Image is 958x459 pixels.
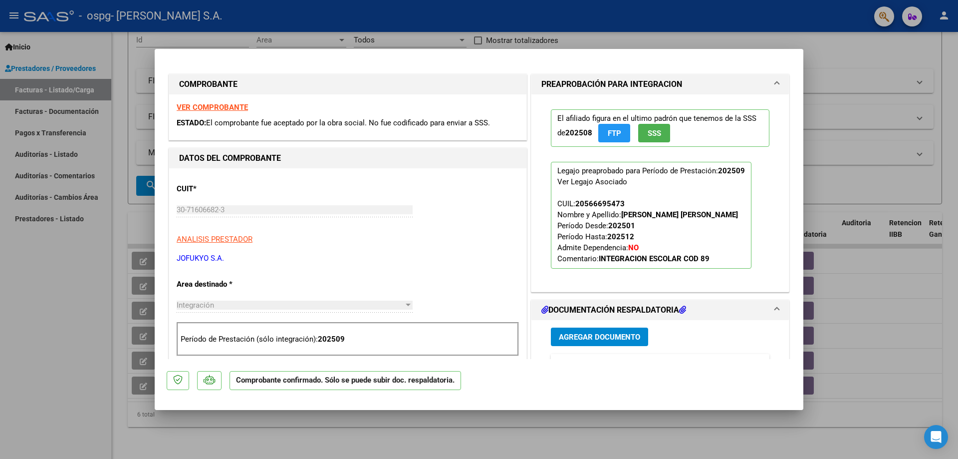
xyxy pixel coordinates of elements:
[177,118,206,127] span: ESTADO:
[575,198,625,209] div: 20566695473
[551,162,751,269] p: Legajo preaprobado para Período de Prestación:
[206,118,490,127] span: El comprobante fue aceptado por la obra social. No fue codificado para enviar a SSS.
[559,333,640,342] span: Agregar Documento
[651,354,716,376] datatable-header-cell: Usuario
[177,253,519,264] p: JOFUKYO S.A.
[557,176,627,187] div: Ver Legajo Asociado
[177,103,248,112] a: VER COMPROBANTE
[551,328,648,346] button: Agregar Documento
[177,279,279,290] p: Area destinado *
[557,254,710,263] span: Comentario:
[608,129,621,138] span: FTP
[576,354,651,376] datatable-header-cell: Documento
[607,232,634,241] strong: 202512
[718,166,745,175] strong: 202509
[318,335,345,344] strong: 202509
[531,94,789,292] div: PREAPROBACIÓN PARA INTEGRACION
[177,301,214,310] span: Integración
[765,354,815,376] datatable-header-cell: Acción
[716,354,765,376] datatable-header-cell: Subido
[541,304,686,316] h1: DOCUMENTACIÓN RESPALDATORIA
[924,425,948,449] div: Open Intercom Messenger
[598,124,630,142] button: FTP
[181,334,515,345] p: Período de Prestación (sólo integración):
[177,235,252,244] span: ANALISIS PRESTADOR
[230,371,461,391] p: Comprobante confirmado. Sólo se puede subir doc. respaldatoria.
[648,129,661,138] span: SSS
[179,153,281,163] strong: DATOS DEL COMPROBANTE
[565,128,592,137] strong: 202508
[551,354,576,376] datatable-header-cell: ID
[608,221,635,230] strong: 202501
[531,74,789,94] mat-expansion-panel-header: PREAPROBACIÓN PARA INTEGRACION
[621,210,738,219] strong: [PERSON_NAME] [PERSON_NAME]
[179,79,238,89] strong: COMPROBANTE
[557,199,738,263] span: CUIL: Nombre y Apellido: Período Desde: Período Hasta: Admite Dependencia:
[628,243,639,252] strong: NO
[177,183,279,195] p: CUIT
[599,254,710,263] strong: INTEGRACION ESCOLAR COD 89
[541,78,682,90] h1: PREAPROBACIÓN PARA INTEGRACION
[638,124,670,142] button: SSS
[551,109,769,147] p: El afiliado figura en el ultimo padrón que tenemos de la SSS de
[531,300,789,320] mat-expansion-panel-header: DOCUMENTACIÓN RESPALDATORIA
